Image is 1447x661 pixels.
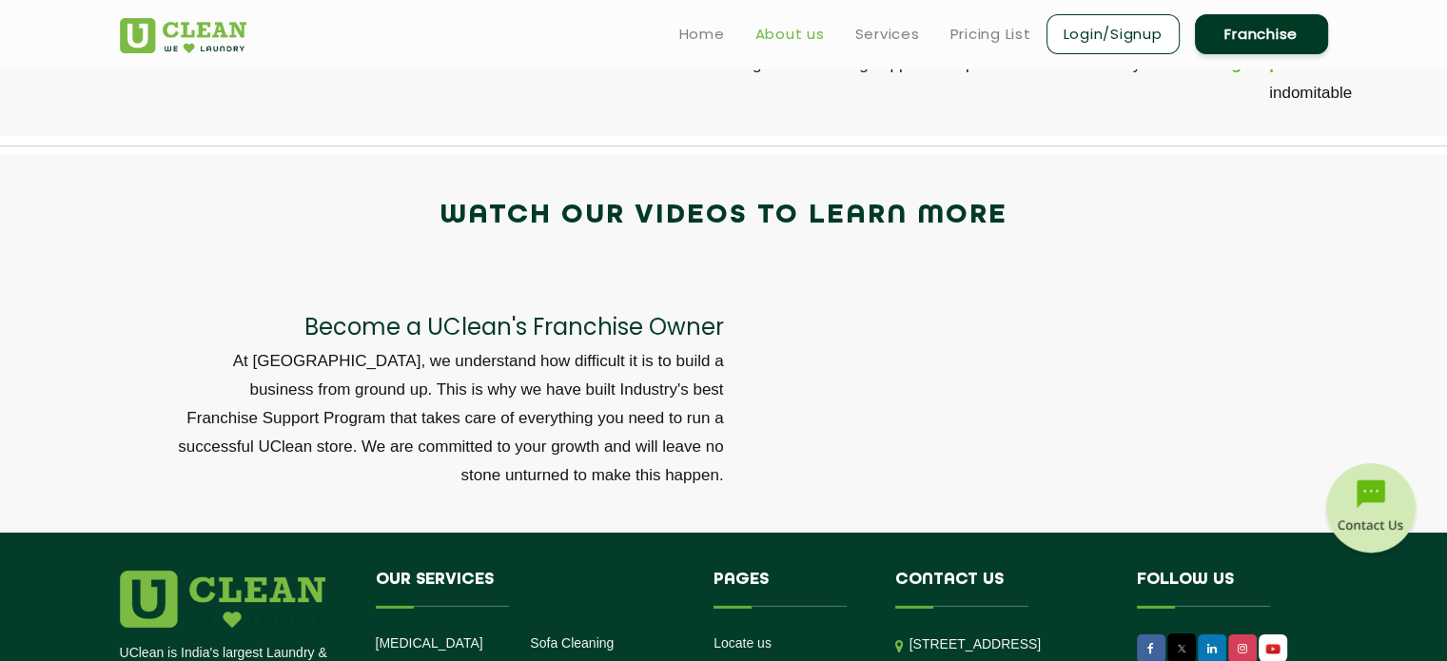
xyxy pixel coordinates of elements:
h4: Our Services [376,571,686,607]
a: Pricing List [950,23,1031,46]
a: [MEDICAL_DATA] [376,635,483,651]
a: Login/Signup [1046,14,1180,54]
a: Home [679,23,725,46]
p: Become a UClean's Franchise Owner [176,307,724,347]
a: Franchise [1195,14,1328,54]
a: Locate us [714,635,772,651]
p: Watch our videos to learn more [440,193,1007,239]
p: Our Branding and Marketing support is unparalleled in the industry. is indomitable [14,50,1352,107]
img: UClean Laundry and Dry Cleaning [1261,639,1285,659]
a: Services [855,23,920,46]
p: At [GEOGRAPHIC_DATA], we understand how difficult it is to build a business from ground up. This ... [176,347,724,490]
h4: Contact us [895,571,1108,607]
img: UClean Laundry and Dry Cleaning [120,18,246,53]
b: UClean's digital presence [1144,55,1339,73]
p: [STREET_ADDRESS] [909,633,1108,655]
a: Sofa Cleaning [530,635,614,651]
a: About us [755,23,825,46]
h4: Pages [714,571,867,607]
img: contact-btn [1323,463,1418,558]
img: logo.png [120,571,325,628]
h4: Follow us [1137,571,1304,607]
